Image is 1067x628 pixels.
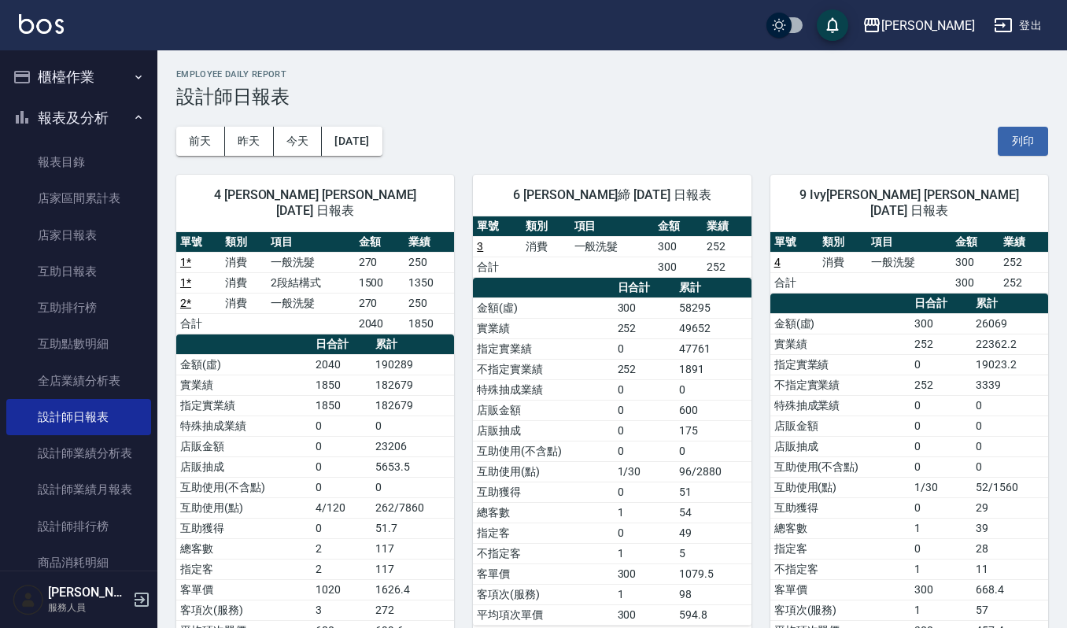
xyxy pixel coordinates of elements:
th: 單號 [770,232,819,253]
td: 客單價 [770,579,910,600]
td: 1/30 [614,461,676,482]
td: 特殊抽成業績 [176,416,312,436]
td: 1850 [404,313,454,334]
td: 互助獲得 [473,482,613,502]
th: 項目 [867,232,951,253]
td: 消費 [221,293,266,313]
td: 300 [951,252,1000,272]
td: 1 [910,518,973,538]
a: 設計師排行榜 [6,508,151,545]
td: 0 [614,420,676,441]
td: 252 [910,334,973,354]
td: 270 [355,293,404,313]
td: 272 [371,600,454,620]
td: 消費 [221,252,266,272]
td: 實業績 [176,375,312,395]
td: 一般洗髮 [570,236,655,257]
td: 特殊抽成業績 [770,395,910,416]
th: 累計 [371,334,454,355]
td: 0 [910,538,973,559]
th: 單號 [473,216,522,237]
button: 前天 [176,127,225,156]
a: 設計師業績分析表 [6,435,151,471]
td: 實業績 [770,334,910,354]
h5: [PERSON_NAME] [48,585,128,600]
button: 櫃檯作業 [6,57,151,98]
td: 0 [614,441,676,461]
td: 0 [972,416,1048,436]
td: 1020 [312,579,371,600]
td: 指定實業績 [770,354,910,375]
button: 今天 [274,127,323,156]
td: 2段結構式 [267,272,355,293]
td: 51 [675,482,751,502]
td: 3339 [972,375,1048,395]
th: 金額 [355,232,404,253]
td: 實業績 [473,318,613,338]
th: 類別 [221,232,266,253]
td: 26069 [972,313,1048,334]
td: 0 [312,436,371,456]
td: 300 [614,563,676,584]
span: 9 Ivy[PERSON_NAME] [PERSON_NAME] [DATE] 日報表 [789,187,1029,219]
td: 0 [371,416,454,436]
a: 報表目錄 [6,144,151,180]
td: 店販金額 [770,416,910,436]
td: 指定實業績 [176,395,312,416]
td: 58295 [675,297,751,318]
td: 47761 [675,338,751,359]
td: 182679 [371,375,454,395]
td: 19023.2 [972,354,1048,375]
td: 0 [312,518,371,538]
td: 不指定客 [770,559,910,579]
a: 互助點數明細 [6,326,151,362]
h3: 設計師日報表 [176,86,1048,108]
a: 互助日報表 [6,253,151,290]
td: 262/7860 [371,497,454,518]
td: 252 [999,252,1048,272]
td: 總客數 [770,518,910,538]
td: 117 [371,538,454,559]
td: 29 [972,497,1048,518]
td: 0 [675,379,751,400]
td: 98 [675,584,751,604]
td: 0 [312,477,371,497]
td: 182679 [371,395,454,416]
td: 252 [999,272,1048,293]
td: 0 [614,379,676,400]
td: 300 [654,236,703,257]
td: 2 [312,559,371,579]
th: 業績 [999,232,1048,253]
td: 1891 [675,359,751,379]
td: 1 [614,502,676,523]
td: 1850 [312,395,371,416]
td: 270 [355,252,404,272]
img: Logo [19,14,64,34]
td: 0 [910,497,973,518]
td: 0 [910,395,973,416]
td: 0 [614,400,676,420]
td: 總客數 [176,538,312,559]
td: 客單價 [473,563,613,584]
td: 0 [910,436,973,456]
td: 252 [703,236,751,257]
a: 3 [477,240,483,253]
th: 日合計 [614,278,676,298]
td: 1850 [312,375,371,395]
td: 0 [910,354,973,375]
td: 252 [703,257,751,277]
p: 服務人員 [48,600,128,615]
td: 300 [910,579,973,600]
button: save [817,9,848,41]
td: 店販抽成 [770,436,910,456]
td: 117 [371,559,454,579]
td: 1/30 [910,477,973,497]
div: [PERSON_NAME] [881,16,975,35]
td: 互助使用(點) [473,461,613,482]
td: 合計 [770,272,819,293]
td: 54 [675,502,751,523]
td: 250 [404,252,454,272]
a: 4 [774,256,781,268]
td: 52/1560 [972,477,1048,497]
td: 消費 [522,236,570,257]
